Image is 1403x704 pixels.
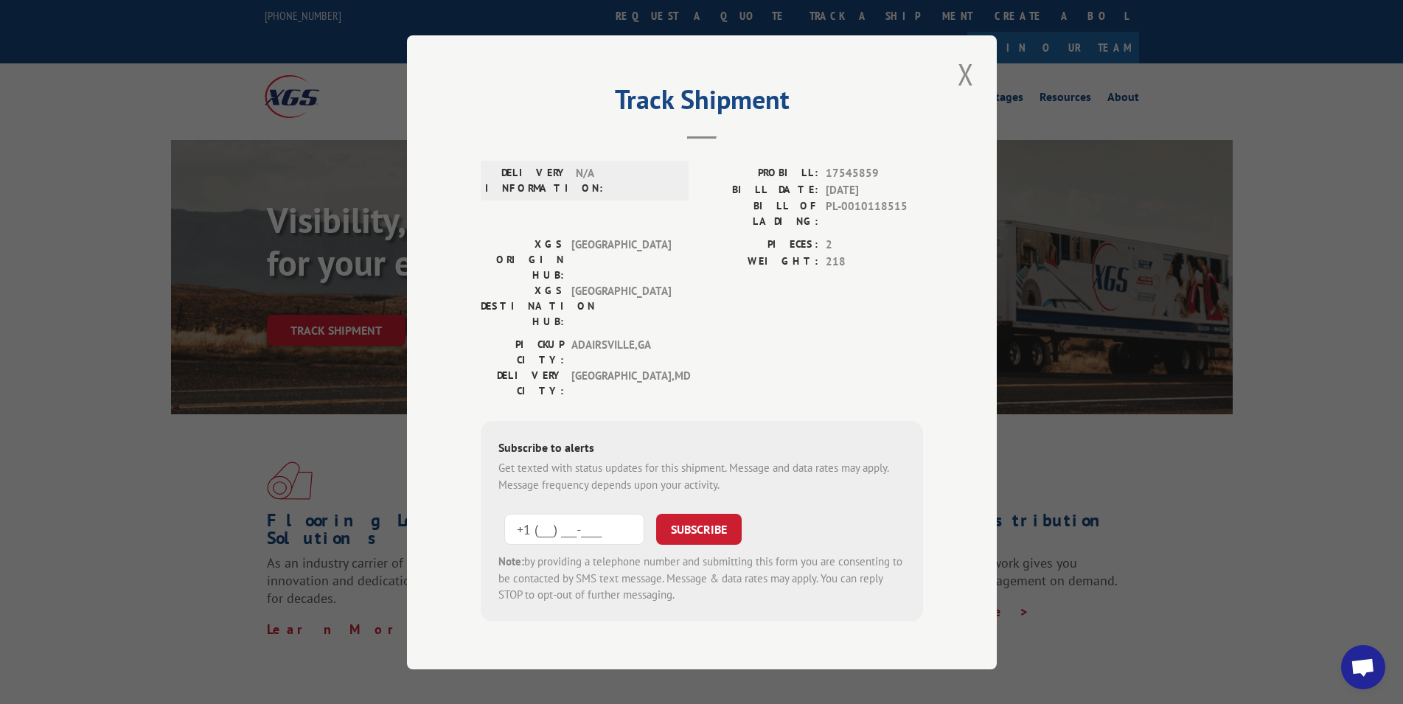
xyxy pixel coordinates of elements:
span: [GEOGRAPHIC_DATA] , MD [571,368,671,399]
label: DELIVERY CITY: [481,368,564,399]
div: by providing a telephone number and submitting this form you are consenting to be contacted by SM... [498,554,905,604]
label: BILL OF LADING: [702,198,818,229]
label: PICKUP CITY: [481,337,564,368]
input: Phone Number [504,514,644,545]
span: PL-0010118515 [826,198,923,229]
div: Get texted with status updates for this shipment. Message and data rates may apply. Message frequ... [498,460,905,493]
button: SUBSCRIBE [656,514,742,545]
h2: Track Shipment [481,89,923,117]
span: [GEOGRAPHIC_DATA] [571,283,671,330]
label: WEIGHT: [702,253,818,270]
span: ADAIRSVILLE , GA [571,337,671,368]
span: N/A [576,165,675,196]
span: 17545859 [826,165,923,182]
a: Open chat [1341,645,1385,689]
label: PIECES: [702,237,818,254]
span: [DATE] [826,181,923,198]
label: PROBILL: [702,165,818,182]
label: XGS ORIGIN HUB: [481,237,564,283]
label: DELIVERY INFORMATION: [485,165,568,196]
span: 218 [826,253,923,270]
label: XGS DESTINATION HUB: [481,283,564,330]
strong: Note: [498,554,524,568]
button: Close modal [953,54,978,94]
div: Subscribe to alerts [498,439,905,460]
span: [GEOGRAPHIC_DATA] [571,237,671,283]
label: BILL DATE: [702,181,818,198]
span: 2 [826,237,923,254]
